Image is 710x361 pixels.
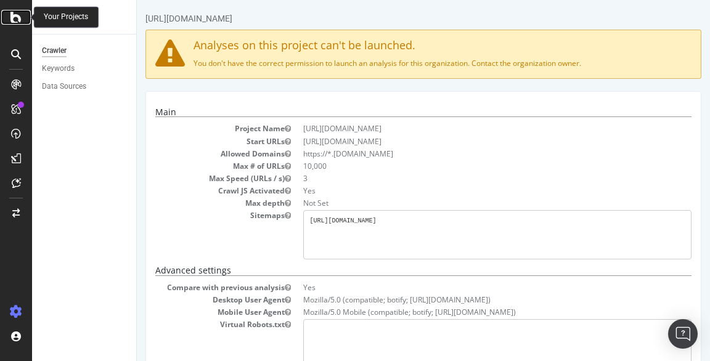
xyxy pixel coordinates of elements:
[9,12,96,25] div: [URL][DOMAIN_NAME]
[18,39,555,52] h4: Analyses on this project can't be launched.
[166,294,555,305] dd: Mozilla/5.0 (compatible; botify; [URL][DOMAIN_NAME])
[18,123,154,134] dt: Project Name
[18,173,154,184] dt: Max Speed (URLs / s)
[166,210,555,259] pre: [URL][DOMAIN_NAME]
[166,185,555,196] dd: Yes
[166,161,555,171] dd: 10,000
[166,148,555,159] li: https://*.[DOMAIN_NAME]
[44,12,88,22] div: Your Projects
[18,58,555,68] p: You don't have the correct permission to launch an analysis for this organization. Contact the or...
[18,185,154,196] dt: Crawl JS Activated
[18,307,154,317] dt: Mobile User Agent
[18,136,154,147] dt: Start URLs
[166,198,555,208] dd: Not Set
[18,266,555,275] h5: Advanced settings
[42,44,128,57] a: Crawler
[18,198,154,208] dt: Max depth
[18,282,154,293] dt: Compare with previous analysis
[18,107,555,117] h5: Main
[18,210,154,221] dt: Sitemaps
[668,319,698,349] div: Open Intercom Messenger
[18,161,154,171] dt: Max # of URLs
[42,62,75,75] div: Keywords
[166,282,555,293] dd: Yes
[42,80,86,93] div: Data Sources
[166,123,555,134] dd: [URL][DOMAIN_NAME]
[166,136,555,147] dd: [URL][DOMAIN_NAME]
[166,173,555,184] dd: 3
[166,307,555,317] dd: Mozilla/5.0 Mobile (compatible; botify; [URL][DOMAIN_NAME])
[18,294,154,305] dt: Desktop User Agent
[42,80,128,93] a: Data Sources
[42,62,128,75] a: Keywords
[18,148,154,159] dt: Allowed Domains
[42,44,67,57] div: Crawler
[18,319,154,330] dt: Virtual Robots.txt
